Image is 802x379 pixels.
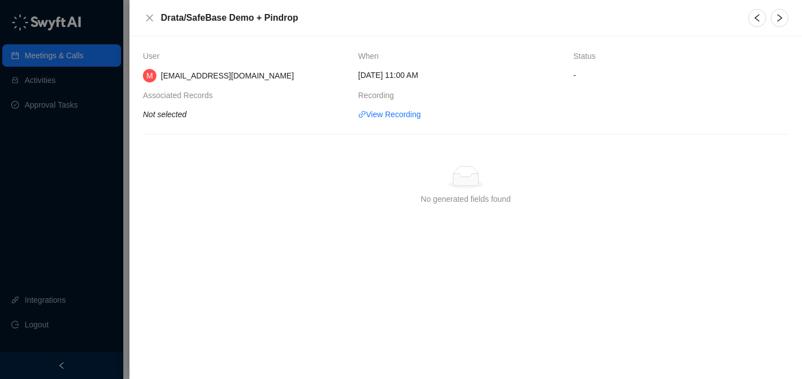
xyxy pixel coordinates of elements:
[143,50,165,62] span: User
[146,70,153,82] span: M
[573,50,601,62] span: Status
[766,342,796,372] iframe: Open customer support
[775,13,784,22] span: right
[573,69,789,81] span: -
[753,13,762,22] span: left
[145,13,154,22] span: close
[143,11,156,25] button: Close
[161,71,294,80] span: [EMAIL_ADDRESS][DOMAIN_NAME]
[358,110,366,118] span: link
[358,50,384,62] span: When
[358,108,421,121] a: linkView Recording
[358,89,400,101] span: Recording
[358,69,418,81] span: [DATE] 11:00 AM
[143,89,219,101] span: Associated Records
[161,11,735,25] h5: Drata/SafeBase Demo + Pindrop
[143,110,187,119] i: Not selected
[421,193,511,205] div: No generated fields found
